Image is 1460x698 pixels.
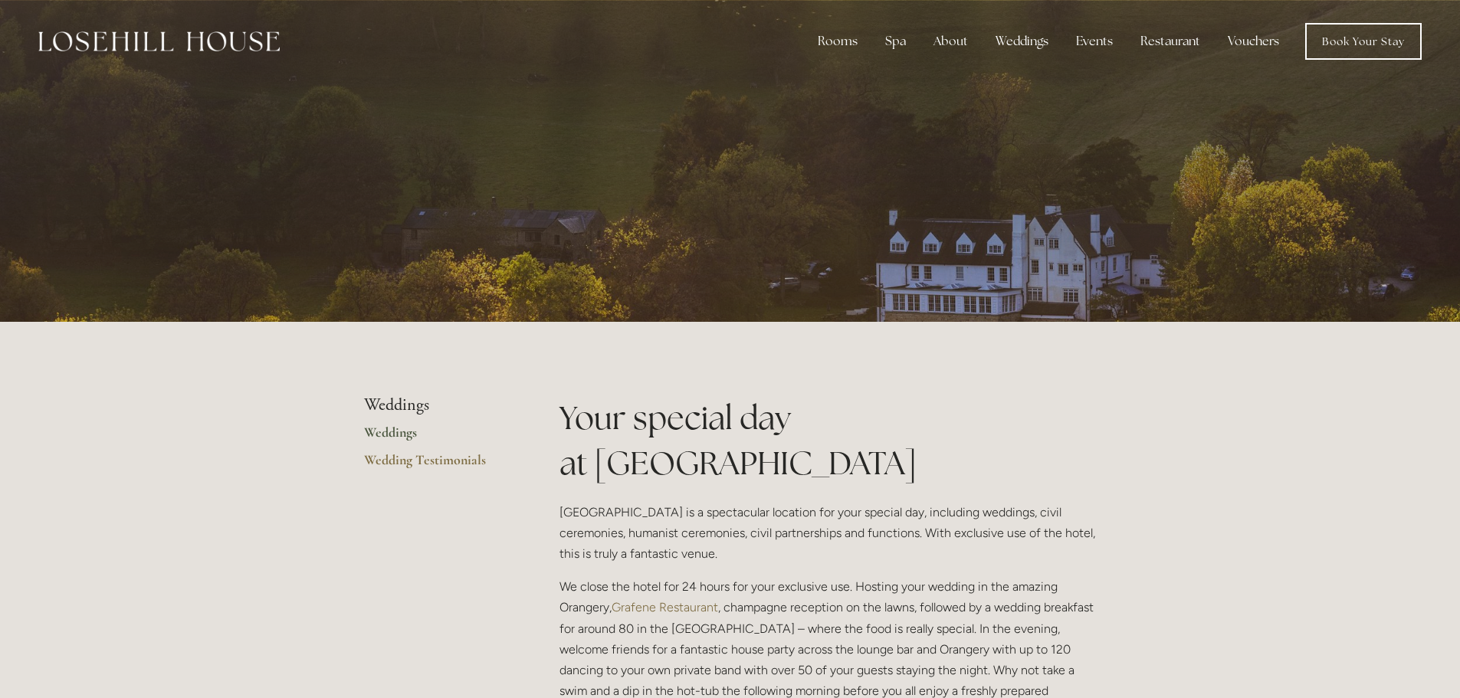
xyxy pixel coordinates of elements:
[364,424,510,451] a: Weddings
[38,31,280,51] img: Losehill House
[1305,23,1422,60] a: Book Your Stay
[1216,26,1291,57] a: Vouchers
[983,26,1061,57] div: Weddings
[559,395,1097,486] h1: Your special day at [GEOGRAPHIC_DATA]
[559,502,1097,565] p: [GEOGRAPHIC_DATA] is a spectacular location for your special day, including weddings, civil cerem...
[1128,26,1212,57] div: Restaurant
[873,26,918,57] div: Spa
[805,26,870,57] div: Rooms
[921,26,980,57] div: About
[1064,26,1125,57] div: Events
[612,600,718,614] a: Grafene Restaurant
[364,451,510,479] a: Wedding Testimonials
[364,395,510,415] li: Weddings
